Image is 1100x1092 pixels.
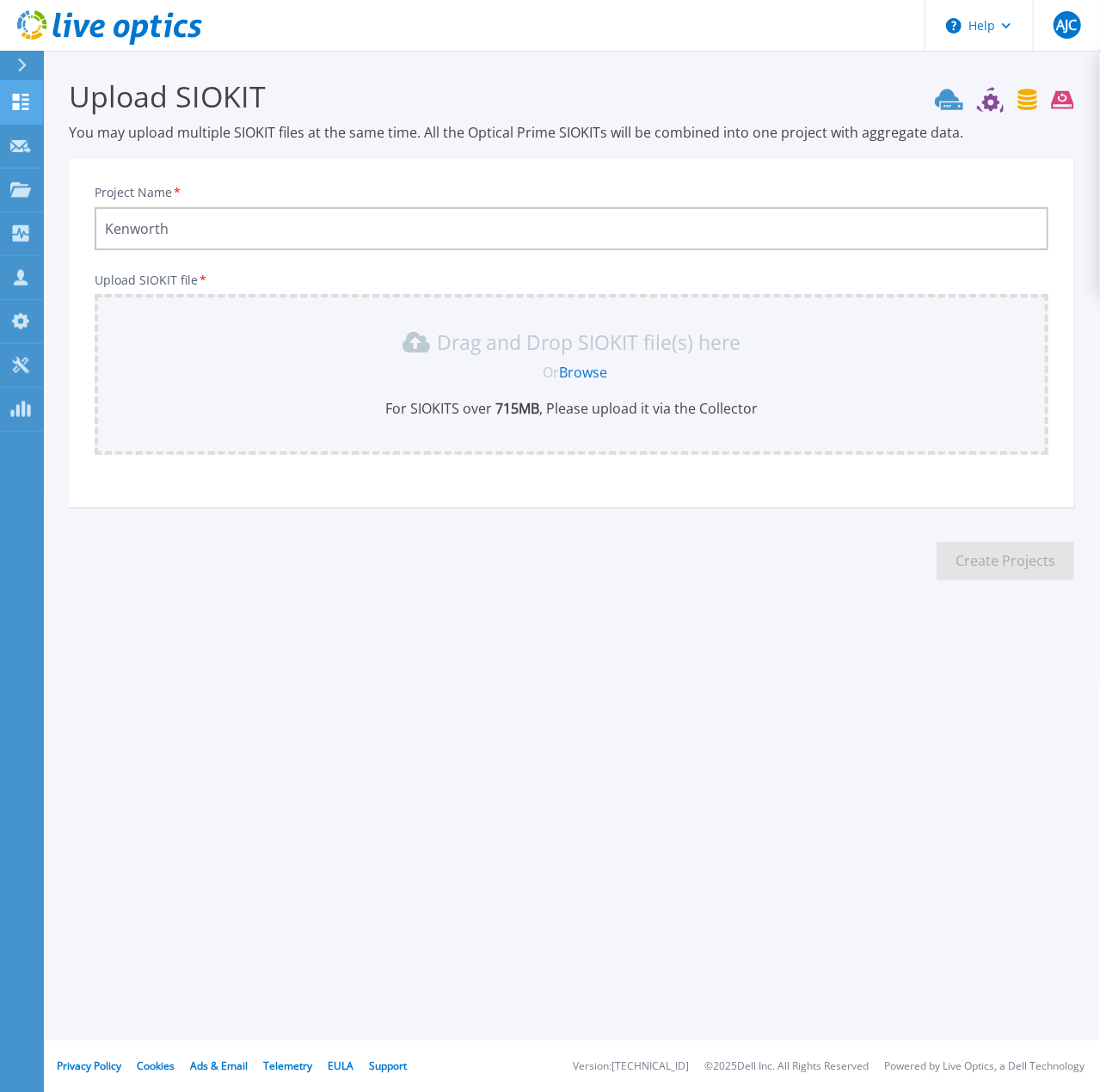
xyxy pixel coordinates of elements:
[543,363,559,382] span: Or
[437,334,741,351] p: Drag and Drop SIOKIT file(s) here
[95,273,1048,287] p: Upload SIOKIT file
[95,207,1048,250] input: Enter Project Name
[137,1058,175,1073] a: Cookies
[573,1061,689,1072] li: Version: [TECHNICAL_ID]
[559,363,607,382] a: Browse
[105,328,1038,418] div: Drag and Drop SIOKIT file(s) here OrBrowseFor SIOKITS over 715MB, Please upload it via the Collector
[105,399,1038,418] p: For SIOKITS over , Please upload it via the Collector
[263,1058,312,1073] a: Telemetry
[69,123,1074,142] p: You may upload multiple SIOKIT files at the same time. All the Optical Prime SIOKITs will be comb...
[57,1058,121,1073] a: Privacy Policy
[884,1061,1085,1072] li: Powered by Live Optics, a Dell Technology
[69,77,1074,116] h3: Upload SIOKIT
[1056,18,1077,32] span: AJC
[937,542,1074,580] button: Create Projects
[369,1058,407,1073] a: Support
[95,187,182,199] label: Project Name
[704,1061,869,1072] li: © 2025 Dell Inc. All Rights Reserved
[492,399,539,418] b: 715 MB
[328,1058,353,1073] a: EULA
[190,1058,248,1073] a: Ads & Email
